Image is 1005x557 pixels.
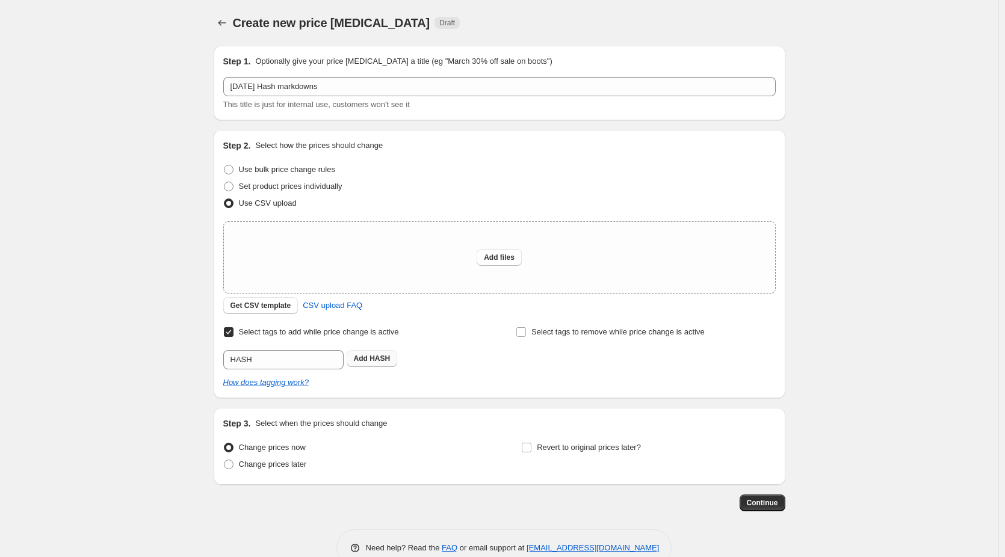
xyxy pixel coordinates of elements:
h2: Step 3. [223,417,251,429]
span: This title is just for internal use, customers won't see it [223,100,410,109]
button: Add HASH [347,350,398,367]
span: Use bulk price change rules [239,165,335,174]
b: Add [354,354,368,363]
span: Select tags to remove while price change is active [531,327,705,336]
button: Price change jobs [214,14,230,31]
a: FAQ [442,543,457,552]
span: Set product prices individually [239,182,342,191]
span: Revert to original prices later? [537,443,641,452]
span: Get CSV template [230,301,291,310]
span: Change prices now [239,443,306,452]
span: HASH [370,354,390,363]
span: Add files [484,253,515,262]
span: CSV upload FAQ [303,300,362,312]
h2: Step 2. [223,140,251,152]
button: Add files [477,249,522,266]
a: How does tagging work? [223,378,309,387]
button: Continue [740,494,785,511]
span: Create new price [MEDICAL_DATA] [233,16,430,29]
span: Use CSV upload [239,198,297,208]
span: Need help? Read the [366,543,442,552]
span: Continue [747,498,778,508]
h2: Step 1. [223,55,251,67]
input: 30% off holiday sale [223,77,776,96]
span: Change prices later [239,460,307,469]
p: Select when the prices should change [255,417,387,429]
span: Draft [439,18,455,28]
button: Get CSV template [223,297,298,314]
a: CSV upload FAQ [295,296,370,315]
a: [EMAIL_ADDRESS][DOMAIN_NAME] [527,543,659,552]
p: Select how the prices should change [255,140,383,152]
input: Select tags to add [223,350,344,369]
span: Select tags to add while price change is active [239,327,399,336]
span: or email support at [457,543,527,552]
p: Optionally give your price [MEDICAL_DATA] a title (eg "March 30% off sale on boots") [255,55,552,67]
